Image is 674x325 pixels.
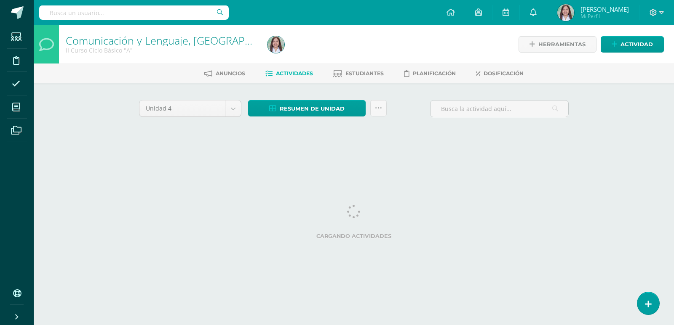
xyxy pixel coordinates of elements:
span: [PERSON_NAME] [580,5,629,13]
span: Anuncios [216,70,245,77]
a: Comunicación y Lenguaje, [GEOGRAPHIC_DATA] [66,33,295,48]
a: Estudiantes [333,67,384,80]
span: Dosificación [484,70,524,77]
input: Busca la actividad aquí... [431,100,568,117]
span: Herramientas [538,37,586,52]
a: Actividad [601,36,664,53]
a: Unidad 4 [139,100,241,116]
span: Unidad 4 [146,100,219,116]
span: Resumen de unidad [280,101,345,116]
h1: Comunicación y Lenguaje, Inglés [66,34,257,46]
img: f5bd1891ebb362354a98283855bc7a32.png [557,4,574,21]
img: f5bd1891ebb362354a98283855bc7a32.png [267,36,284,53]
span: Planificación [413,70,456,77]
label: Cargando actividades [139,233,569,239]
a: Herramientas [519,36,596,53]
span: Estudiantes [345,70,384,77]
span: Mi Perfil [580,13,629,20]
a: Dosificación [476,67,524,80]
a: Resumen de unidad [248,100,366,116]
input: Busca un usuario... [39,5,229,20]
a: Anuncios [204,67,245,80]
a: Planificación [404,67,456,80]
span: Actividades [276,70,313,77]
a: Actividades [265,67,313,80]
div: II Curso Ciclo Básico 'A' [66,46,257,54]
span: Actividad [621,37,653,52]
